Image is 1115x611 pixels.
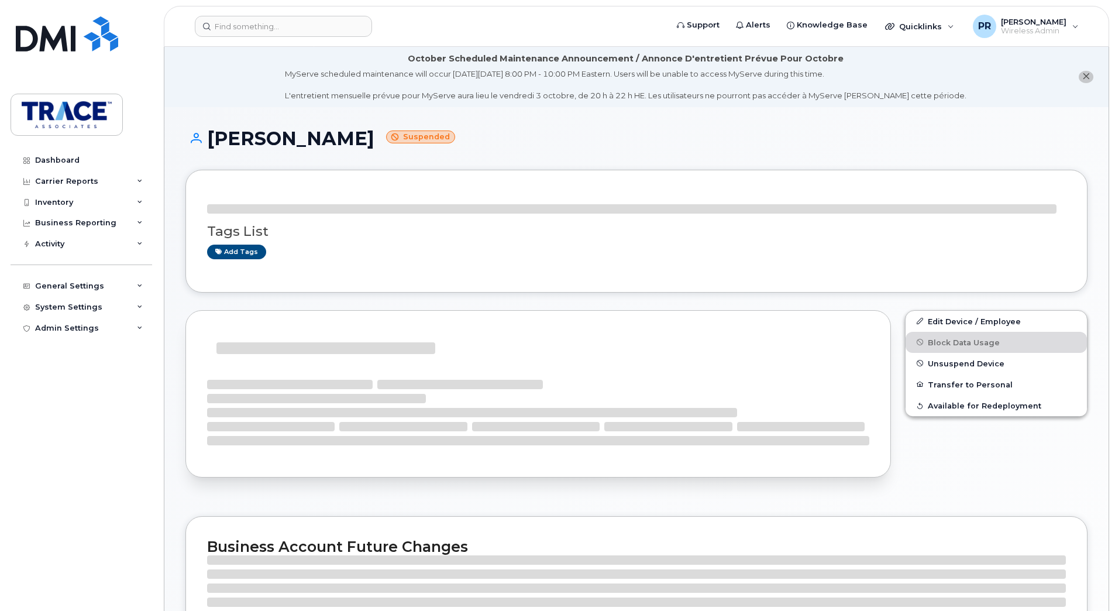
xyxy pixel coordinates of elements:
h2: Business Account Future Changes [207,538,1066,555]
h1: [PERSON_NAME] [185,128,1088,149]
small: Suspended [386,131,455,144]
button: Available for Redeployment [906,395,1087,416]
button: Block Data Usage [906,332,1087,353]
button: close notification [1079,71,1093,83]
button: Unsuspend Device [906,353,1087,374]
a: Add tags [207,245,266,259]
div: October Scheduled Maintenance Announcement / Annonce D'entretient Prévue Pour Octobre [408,53,844,65]
span: Available for Redeployment [928,401,1041,410]
span: Unsuspend Device [928,359,1004,368]
div: MyServe scheduled maintenance will occur [DATE][DATE] 8:00 PM - 10:00 PM Eastern. Users will be u... [285,68,966,101]
button: Transfer to Personal [906,374,1087,395]
a: Edit Device / Employee [906,311,1087,332]
h3: Tags List [207,224,1066,239]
